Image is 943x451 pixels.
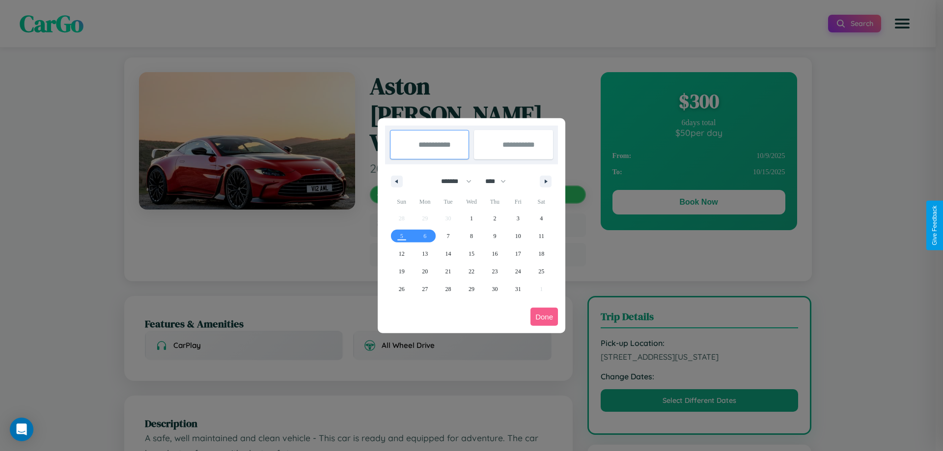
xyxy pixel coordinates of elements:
[515,227,521,245] span: 10
[437,245,460,263] button: 14
[493,227,496,245] span: 9
[538,263,544,280] span: 25
[400,227,403,245] span: 5
[460,194,483,210] span: Wed
[399,280,405,298] span: 26
[413,194,436,210] span: Mon
[399,245,405,263] span: 12
[506,194,529,210] span: Fri
[492,280,498,298] span: 30
[469,280,474,298] span: 29
[530,194,553,210] span: Sat
[470,227,473,245] span: 8
[483,227,506,245] button: 9
[460,245,483,263] button: 15
[530,227,553,245] button: 11
[506,227,529,245] button: 10
[483,194,506,210] span: Thu
[460,263,483,280] button: 22
[422,263,428,280] span: 20
[437,194,460,210] span: Tue
[469,245,474,263] span: 15
[515,245,521,263] span: 17
[460,210,483,227] button: 1
[530,263,553,280] button: 25
[470,210,473,227] span: 1
[390,280,413,298] button: 26
[506,280,529,298] button: 31
[506,210,529,227] button: 3
[506,263,529,280] button: 24
[517,210,520,227] span: 3
[390,227,413,245] button: 5
[931,206,938,245] div: Give Feedback
[437,227,460,245] button: 7
[413,227,436,245] button: 6
[445,245,451,263] span: 14
[447,227,450,245] span: 7
[483,245,506,263] button: 16
[390,245,413,263] button: 12
[445,280,451,298] span: 28
[506,245,529,263] button: 17
[530,308,558,326] button: Done
[530,245,553,263] button: 18
[437,280,460,298] button: 28
[492,263,498,280] span: 23
[538,245,544,263] span: 18
[515,280,521,298] span: 31
[413,263,436,280] button: 20
[538,227,544,245] span: 11
[483,280,506,298] button: 30
[422,245,428,263] span: 13
[390,194,413,210] span: Sun
[483,210,506,227] button: 2
[399,263,405,280] span: 19
[413,245,436,263] button: 13
[10,418,33,441] div: Open Intercom Messenger
[492,245,498,263] span: 16
[390,263,413,280] button: 19
[413,280,436,298] button: 27
[422,280,428,298] span: 27
[460,280,483,298] button: 29
[540,210,543,227] span: 4
[483,263,506,280] button: 23
[493,210,496,227] span: 2
[445,263,451,280] span: 21
[423,227,426,245] span: 6
[530,210,553,227] button: 4
[460,227,483,245] button: 8
[469,263,474,280] span: 22
[515,263,521,280] span: 24
[437,263,460,280] button: 21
